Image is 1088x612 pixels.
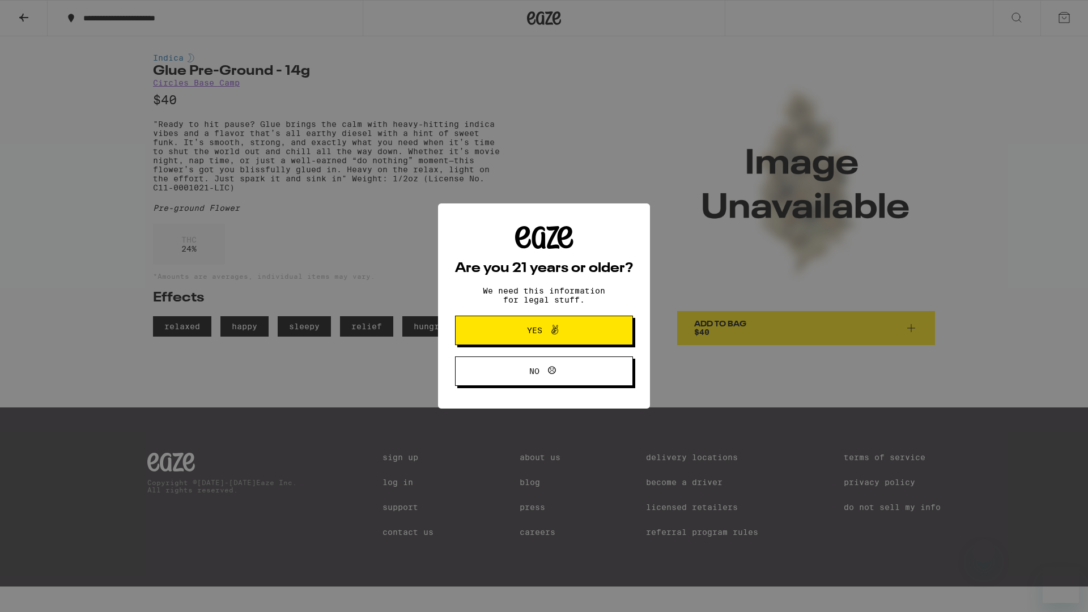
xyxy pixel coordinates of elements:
[972,539,995,562] iframe: Close message
[473,286,615,304] p: We need this information for legal stuff.
[1043,567,1079,603] iframe: Button to launch messaging window
[455,262,633,275] h2: Are you 21 years or older?
[455,316,633,345] button: Yes
[455,356,633,386] button: No
[529,367,539,375] span: No
[527,326,542,334] span: Yes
